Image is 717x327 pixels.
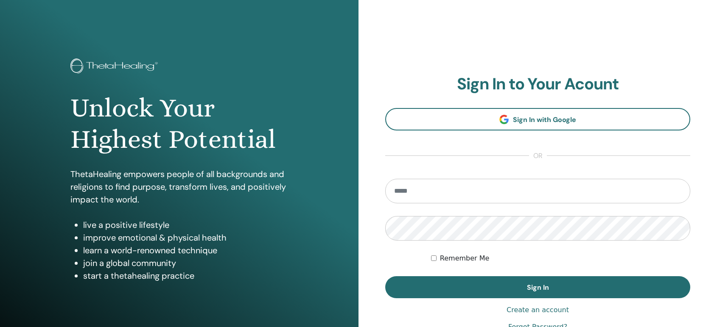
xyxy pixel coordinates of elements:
[70,168,288,206] p: ThetaHealing empowers people of all backgrounds and religions to find purpose, transform lives, a...
[83,269,288,282] li: start a thetahealing practice
[385,75,690,94] h2: Sign In to Your Acount
[527,283,549,292] span: Sign In
[385,276,690,298] button: Sign In
[83,231,288,244] li: improve emotional & physical health
[431,253,690,263] div: Keep me authenticated indefinitely or until I manually logout
[83,219,288,231] li: live a positive lifestyle
[70,92,288,155] h1: Unlock Your Highest Potential
[83,244,288,257] li: learn a world-renowned technique
[513,115,576,124] span: Sign In with Google
[385,108,690,130] a: Sign In with Google
[83,257,288,269] li: join a global community
[507,305,569,315] a: Create an account
[440,253,490,263] label: Remember Me
[529,151,547,161] span: or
